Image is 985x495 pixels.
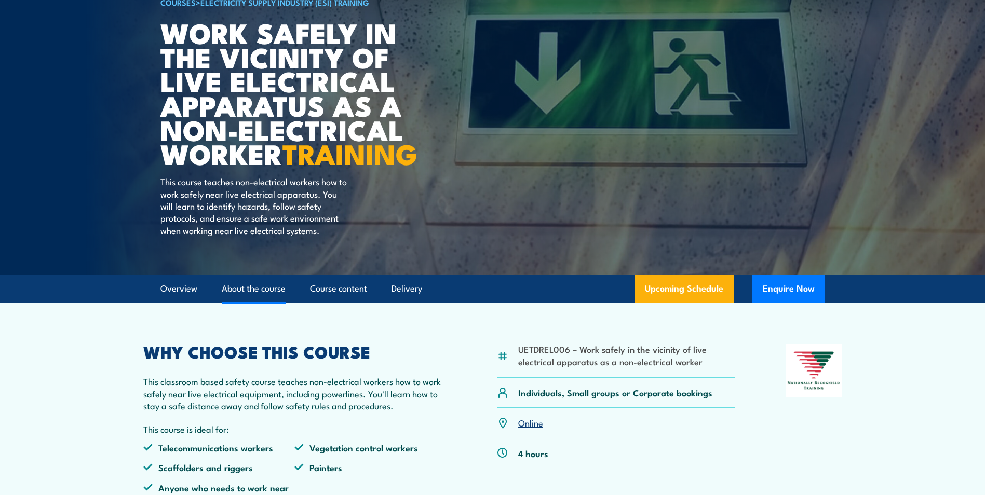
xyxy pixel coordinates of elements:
[143,442,295,453] li: Telecommunications workers
[518,447,548,459] p: 4 hours
[160,20,417,166] h1: Work safely in the vicinity of live electrical apparatus as a non-electrical worker
[518,387,712,398] p: Individuals, Small groups or Corporate bookings
[143,375,447,411] p: This classroom based safety course teaches non-electrical workers how to work safely near live el...
[518,343,736,367] li: UETDREL006 – Work safely in the vicinity of live electrical apparatus as a non-electrical worker
[635,275,734,303] a: Upcoming Schedule
[282,131,417,174] strong: TRAINING
[222,275,286,302] a: About the course
[518,416,543,429] a: Online
[143,344,447,359] h2: WHY CHOOSE THIS COURSE
[294,461,446,473] li: Painters
[310,275,367,302] a: Course content
[143,461,295,473] li: Scaffolders and riggers
[143,423,447,435] p: This course is ideal for:
[160,275,197,302] a: Overview
[392,275,422,302] a: Delivery
[160,175,350,236] p: This course teaches non-electrical workers how to work safely near live electrical apparatus. You...
[294,442,446,453] li: Vegetation control workers
[786,344,842,397] img: Nationally Recognised Training logo.
[752,275,825,303] button: Enquire Now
